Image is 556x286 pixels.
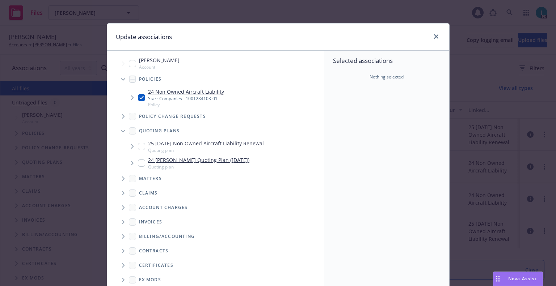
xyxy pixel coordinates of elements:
span: [PERSON_NAME] [139,56,180,64]
span: Policies [139,77,162,81]
span: Contracts [139,249,169,253]
div: Tree Example [107,55,324,229]
span: Quoting plans [139,129,180,133]
span: Account charges [139,205,188,210]
span: Quoting plan [148,164,249,170]
a: 24 Non Owned Aircraft Liability [148,88,224,95]
span: Certificates [139,263,173,268]
span: Invoices [139,220,163,224]
span: Nothing selected [370,74,404,80]
span: Account [139,64,180,70]
div: Starr Companies - 1001234103-01 [148,95,224,102]
a: close [432,32,441,41]
span: Ex Mods [139,278,161,282]
a: 25 [DATE] Non Owned Aircraft Liability Renewal [148,140,264,147]
span: Selected associations [333,56,441,65]
button: Nova Assist [493,272,543,286]
span: Nova Assist [508,276,537,282]
span: Policy [148,102,224,108]
span: Billing/Accounting [139,234,195,239]
span: Policy change requests [139,114,206,119]
span: Quoting plan [148,147,264,153]
span: Matters [139,176,162,181]
span: Claims [139,191,158,195]
a: 24 [PERSON_NAME] Quoting Plan ([DATE]) [148,156,249,164]
div: Drag to move [493,272,502,286]
h1: Update associations [116,32,172,42]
